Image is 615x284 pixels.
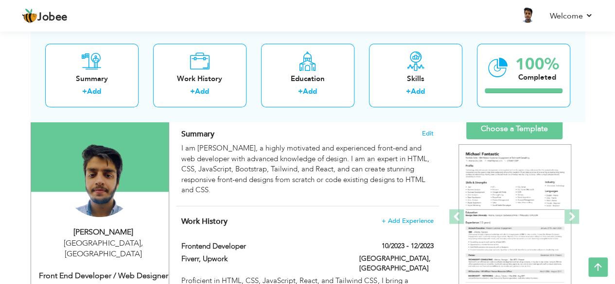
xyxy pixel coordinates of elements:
[181,143,433,195] div: I am [PERSON_NAME], a highly motivated and experienced front-end and web developer with advanced ...
[37,12,68,23] span: Jobee
[161,74,239,84] div: Work History
[181,217,433,226] h4: This helps to show the companies you have worked for.
[515,56,559,72] div: 100%
[303,87,317,97] a: Add
[22,8,37,24] img: jobee.io
[141,238,143,249] span: ,
[359,254,434,273] label: [GEOGRAPHIC_DATA], [GEOGRAPHIC_DATA]
[422,130,434,137] span: Edit
[181,216,228,227] span: Work History
[515,72,559,83] div: Completed
[38,270,169,282] div: Front End Developer / Web Designer
[411,87,425,97] a: Add
[38,227,169,238] div: [PERSON_NAME]
[53,74,131,84] div: Summary
[382,217,434,224] span: + Add Experience
[181,241,345,251] label: Frontend Developer
[195,87,209,97] a: Add
[520,7,535,23] img: Profile Img
[181,129,433,139] h4: Adding a summary is a quick and easy way to highlight your experience and interests.
[466,118,562,139] a: Choose a Template
[406,87,411,97] label: +
[22,8,68,24] a: Jobee
[38,238,169,260] div: [GEOGRAPHIC_DATA] [GEOGRAPHIC_DATA]
[181,129,214,139] span: Summary
[190,87,195,97] label: +
[87,87,101,97] a: Add
[63,143,137,217] img: Suleman Khalil
[550,10,593,22] a: Welcome
[82,87,87,97] label: +
[269,74,347,84] div: Education
[181,254,345,264] label: Fiverr, Upwork
[298,87,303,97] label: +
[382,241,434,251] label: 10/2023 - 12/2023
[377,74,455,84] div: Skills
